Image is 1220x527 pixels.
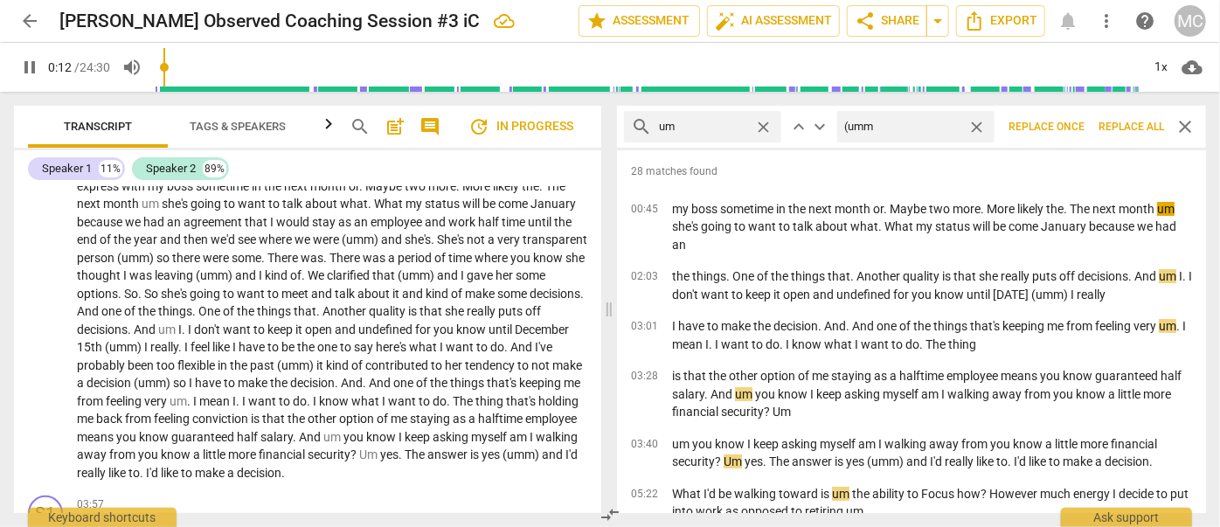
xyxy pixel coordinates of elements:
span: been [128,358,156,372]
span: to [253,322,267,336]
span: we [295,232,313,246]
span: of [351,358,365,372]
span: gave [467,268,496,282]
span: some [516,268,545,282]
span: what [340,197,368,211]
span: probably [77,358,128,372]
span: know [533,251,565,265]
button: Next hit [809,116,830,137]
span: not [531,358,552,372]
span: very [497,232,523,246]
span: Replace all [1099,120,1164,135]
span: transparent [523,232,587,246]
span: There [267,251,301,265]
span: what [409,340,440,354]
span: work [448,215,478,229]
span: (umm) [342,232,381,246]
span: of [290,268,302,282]
span: to [224,197,238,211]
span: . [323,251,329,265]
span: comment [419,116,440,137]
span: there [172,251,203,265]
span: She's [437,232,467,246]
span: keyboard_arrow_down [809,116,830,137]
span: feel [191,340,212,354]
div: 1x [1145,53,1178,81]
span: an [167,215,184,229]
div: Speaker 1 [42,160,92,177]
span: January [530,197,576,211]
span: see [238,232,259,246]
span: Another [322,304,369,318]
span: was [363,251,388,265]
span: open [305,322,335,336]
span: off [525,304,541,318]
span: of [100,232,114,246]
span: make [552,358,582,372]
span: status [425,197,462,211]
button: Volume [116,52,148,83]
span: more_vert [1096,10,1117,31]
span: until [528,215,554,229]
button: Share [847,5,927,37]
span: contributed [365,358,431,372]
div: 89% [203,160,226,177]
span: close [754,118,773,136]
span: volume_up [121,57,142,78]
span: employee [371,215,425,229]
span: next [77,197,103,211]
span: of [434,251,448,265]
button: Assessment [579,5,700,37]
button: Search [346,113,374,141]
span: half [478,215,502,229]
span: I [270,215,276,229]
span: . [302,268,308,282]
span: know [456,322,489,336]
span: thought [77,268,123,282]
span: close [1175,116,1196,137]
span: puts [498,304,525,318]
span: talk [335,287,357,301]
span: . [178,340,184,354]
span: AI Assessment [715,10,832,31]
span: my [148,179,167,193]
span: talk [282,197,305,211]
span: I [178,322,182,336]
span: she's [405,232,431,246]
span: (umm) [277,358,316,372]
span: tendency [465,358,517,372]
span: or [349,179,359,193]
h2: [PERSON_NAME] Observed Coaching Session #3 iC [59,10,480,32]
span: More [462,179,493,193]
span: and [311,287,335,301]
span: Tags & Speakers [190,120,286,133]
span: of [451,287,465,301]
span: 28 matches found [617,164,1206,193]
span: too [156,358,177,372]
span: . [431,232,437,246]
button: Close [1171,113,1199,141]
span: so [156,251,172,265]
span: you [433,322,456,336]
span: . [182,322,188,336]
span: want [446,340,476,354]
div: Ask support [1061,508,1192,527]
span: (umm) [117,251,156,265]
span: arrow_back [19,10,40,31]
span: So [124,287,138,301]
span: that [419,304,445,318]
span: don't [194,322,223,336]
span: the [264,179,284,193]
span: and [160,232,184,246]
span: keyboard_arrow_up [788,116,809,137]
span: in [252,179,264,193]
span: month [103,197,142,211]
span: next [284,179,310,193]
button: Prev hit [788,116,809,137]
span: I [189,376,195,390]
span: Filler word [158,322,178,336]
span: was [301,251,323,265]
span: 15th [77,340,105,354]
span: past [250,358,277,372]
span: / 24:30 [74,60,110,74]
